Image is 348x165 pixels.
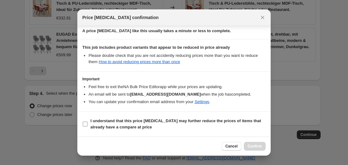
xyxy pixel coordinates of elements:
[82,28,231,33] b: A price [MEDICAL_DATA] like this usually takes a minute or less to complete.
[82,77,266,82] h3: Important
[258,13,267,22] button: Close
[90,118,261,129] b: I understand that this price [MEDICAL_DATA] may further reduce the prices of items that already h...
[195,99,209,104] a: Settings
[222,142,241,151] button: Cancel
[130,92,201,97] b: [EMAIL_ADDRESS][DOMAIN_NAME]
[82,14,159,21] span: Price [MEDICAL_DATA] confirmation
[89,91,266,97] li: An email will be sent to when the job has completed .
[89,84,266,90] li: Feel free to exit the NA Bulk Price Editor app while your prices are updating.
[82,45,230,50] b: This job includes product variants that appear to be reduced in price already
[89,99,266,105] li: You can update your confirmation email address from your .
[89,52,266,65] li: Please double check that you are not accidently reducing prices more than you want to reduce them
[225,144,238,149] span: Cancel
[99,59,180,64] a: How to avoid reducing prices more than once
